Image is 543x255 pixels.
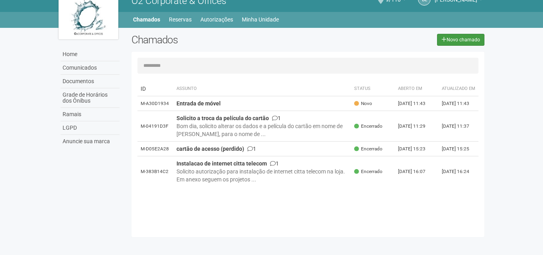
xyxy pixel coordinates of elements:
td: [DATE] 11:29 [395,111,439,142]
strong: cartão de acesso (perdido) [176,146,244,152]
strong: Entrada de móvel [176,100,221,107]
a: Ramais [61,108,120,121]
a: Reservas [169,14,192,25]
th: Atualizado em [439,82,478,96]
span: 1 [270,160,279,167]
td: M-04191D3F [137,111,173,142]
td: [DATE] 16:24 [439,156,478,187]
span: 1 [272,115,281,121]
td: M-D05E2A28 [137,142,173,156]
a: LGPD [61,121,120,135]
span: Encerrado [354,168,382,175]
a: Anuncie sua marca [61,135,120,148]
td: [DATE] 15:23 [395,142,439,156]
a: Novo chamado [437,34,484,46]
a: Minha Unidade [242,14,279,25]
strong: Instalacao de internet citta telecom [176,160,267,167]
td: [DATE] 11:43 [395,96,439,111]
div: Solicito autorização para instalação de internet citta telecom na loja. Em anexo seguem os projet... [176,167,348,183]
td: M-A30D1934 [137,96,173,111]
span: Encerrado [354,123,382,130]
td: ID [137,82,173,96]
th: Assunto [173,82,351,96]
td: [DATE] 11:37 [439,111,478,142]
a: Comunicados [61,61,120,75]
strong: Solicito a troca da película do cartão [176,115,269,121]
span: 1 [247,146,256,152]
th: Status [351,82,395,96]
td: [DATE] 16:07 [395,156,439,187]
h2: Chamados [131,34,272,46]
span: Novo [354,100,372,107]
td: [DATE] 11:43 [439,96,478,111]
td: M-383B14C2 [137,156,173,187]
td: [DATE] 15:25 [439,142,478,156]
a: Home [61,48,120,61]
a: Documentos [61,75,120,88]
a: Autorizações [200,14,233,25]
a: Chamados [133,14,160,25]
div: Bom dia, solicito alterar os dados e a película do cartão em nome de [PERSON_NAME], para o nome d... [176,122,348,138]
a: Grade de Horários dos Ônibus [61,88,120,108]
th: Aberto em [395,82,439,96]
span: Encerrado [354,146,382,152]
